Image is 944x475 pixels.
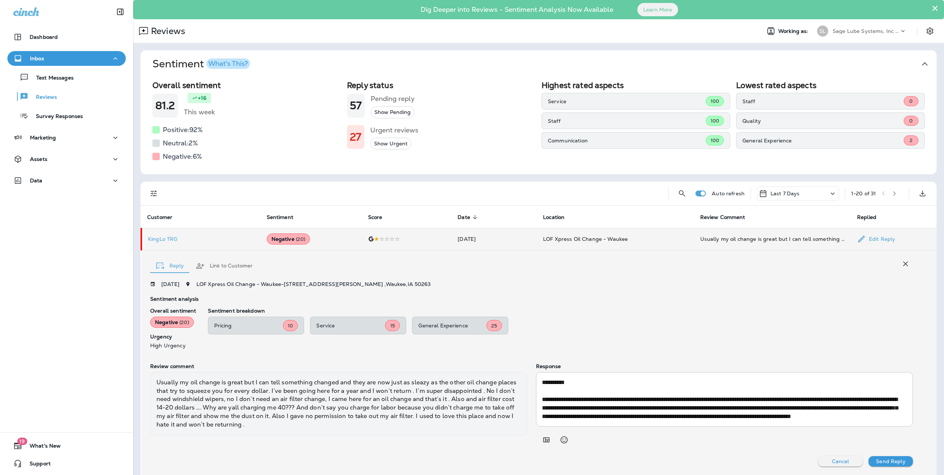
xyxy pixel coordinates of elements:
span: 100 [711,118,719,124]
p: Reviews [28,94,57,101]
span: Working as: [778,28,810,34]
span: Date [458,214,470,220]
div: SentimentWhat's This? [141,78,937,174]
button: Collapse Sidebar [110,4,131,19]
p: Urgency [150,334,196,340]
span: Review Comment [700,214,745,220]
p: Pricing [214,323,283,329]
p: Marketing [30,135,56,141]
span: 0 [909,118,913,124]
h5: Pending reply [371,93,415,105]
h5: Urgent reviews [370,124,418,136]
button: What's This? [206,58,250,69]
p: High Urgency [150,343,196,348]
p: Last 7 Days [771,191,800,196]
h5: Negative: 6 % [163,151,202,162]
h1: Sentiment [152,58,250,70]
button: Search Reviews [675,186,690,201]
span: Customer [147,214,172,220]
button: Settings [923,24,937,38]
h5: Positive: 92 % [163,124,203,136]
span: Replied [857,214,876,220]
span: Location [543,214,574,220]
div: SL [817,26,828,37]
button: SentimentWhat's This? [146,50,943,78]
h2: Lowest rated aspects [736,81,925,90]
button: Inbox [7,51,126,66]
div: Negative [150,317,194,328]
span: Support [22,461,51,469]
span: 2 [910,137,913,144]
button: Select an emoji [557,432,572,447]
span: ( 20 ) [179,319,189,326]
div: Usually my oil change is great but I can tell something changed and they are now just as sleazy a... [150,372,527,435]
span: LOF Xpress Oil Change - Waukee [543,236,628,242]
button: Data [7,173,126,188]
span: What's New [22,443,61,452]
span: Location [543,214,564,220]
p: Data [30,178,43,183]
p: Dashboard [30,34,58,40]
button: Text Messages [7,70,126,85]
p: Response [536,363,913,369]
span: Sentiment [267,214,293,220]
h5: Neutral: 2 % [163,137,198,149]
p: Auto refresh [712,191,745,196]
span: Customer [147,214,182,220]
p: Staff [548,118,706,124]
span: Date [458,214,480,220]
h2: Overall sentiment [152,81,341,90]
p: Overall sentiment [150,308,196,314]
span: 19 [17,438,27,445]
button: Close [931,2,938,14]
button: Learn More [637,3,678,16]
p: Survey Responses [28,113,83,120]
span: ( 20 ) [296,236,306,242]
button: Survey Responses [7,108,126,124]
span: 0 [909,98,913,104]
p: Sage Lube Systems, Inc dba LOF Xpress Oil Change [833,28,899,34]
p: Communication [548,138,706,144]
p: Send Reply [876,458,905,464]
span: Review Comment [700,214,755,220]
span: Replied [857,214,886,220]
p: Staff [742,98,904,104]
button: Cancel [818,456,863,466]
button: 19What's New [7,438,126,453]
span: 100 [711,98,719,104]
button: Assets [7,152,126,166]
p: +16 [198,94,206,102]
p: Service [548,98,706,104]
button: Reply [150,253,190,279]
p: Edit Reply [866,236,895,242]
p: General Experience [742,138,904,144]
span: 100 [711,137,719,144]
span: LOF Xpress Oil Change - Waukee - [STREET_ADDRESS][PERSON_NAME] , Waukee , IA 50263 [196,281,431,287]
button: Show Urgent [370,138,411,150]
p: Service [316,323,385,329]
span: Score [368,214,382,220]
button: Marketing [7,130,126,145]
h1: 57 [350,100,362,112]
div: 1 - 20 of 31 [851,191,876,196]
p: Review comment [150,363,527,369]
p: Cancel [832,458,849,464]
p: Reviews [148,26,185,37]
button: Support [7,456,126,471]
p: Text Messages [29,75,74,82]
span: Sentiment [267,214,303,220]
p: Inbox [30,55,44,61]
p: Sentiment analysis [150,296,913,302]
div: What's This? [208,60,248,67]
h2: Highest rated aspects [542,81,730,90]
p: KingLo TRG [148,236,255,242]
button: Link to Customer [190,253,259,279]
button: Export as CSV [915,186,930,201]
span: 25 [491,323,497,329]
div: Negative [267,233,310,245]
p: Sentiment breakdown [208,308,913,314]
button: Add in a premade template [539,432,554,447]
button: Show Pending [371,106,414,118]
p: Dig Deeper into Reviews - Sentiment Analysis Now Available [399,9,635,11]
h5: This week [184,106,215,118]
